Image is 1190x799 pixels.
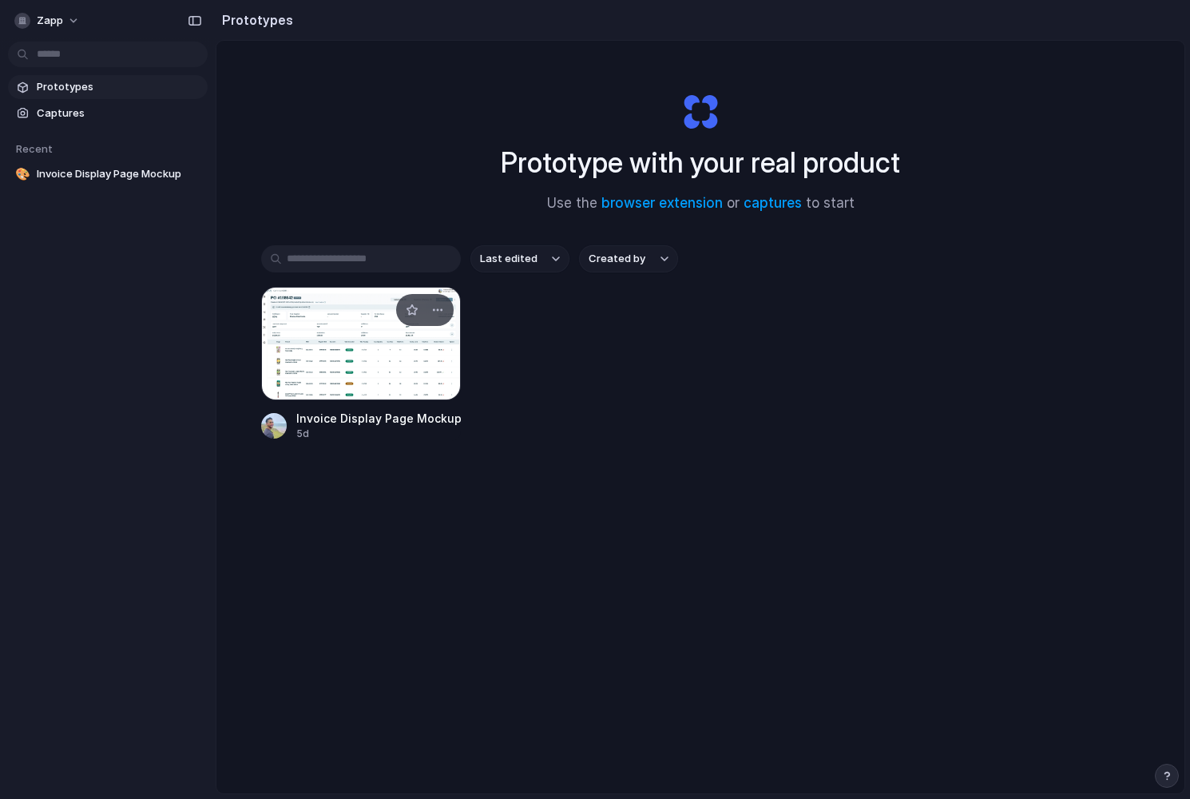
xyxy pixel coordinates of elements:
button: Created by [579,245,678,272]
div: 5d [296,427,461,441]
a: browser extension [601,195,723,211]
a: Captures [8,101,208,125]
h1: Prototype with your real product [501,141,900,184]
span: Captures [37,105,201,121]
span: Created by [589,251,645,267]
a: Invoice Display Page MockupInvoice Display Page Mockup5d [261,287,461,441]
span: Prototypes [37,79,201,95]
div: 🎨 [14,166,30,182]
button: Zapp [8,8,88,34]
a: Prototypes [8,75,208,99]
span: Use the or to start [547,193,855,214]
span: Recent [16,142,53,155]
button: Last edited [470,245,569,272]
a: 🎨Invoice Display Page Mockup [8,162,208,186]
h2: Prototypes [216,10,293,30]
span: Zapp [37,13,63,29]
span: Invoice Display Page Mockup [37,166,201,182]
div: Invoice Display Page Mockup [296,410,461,427]
span: Last edited [480,251,537,267]
a: captures [744,195,802,211]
